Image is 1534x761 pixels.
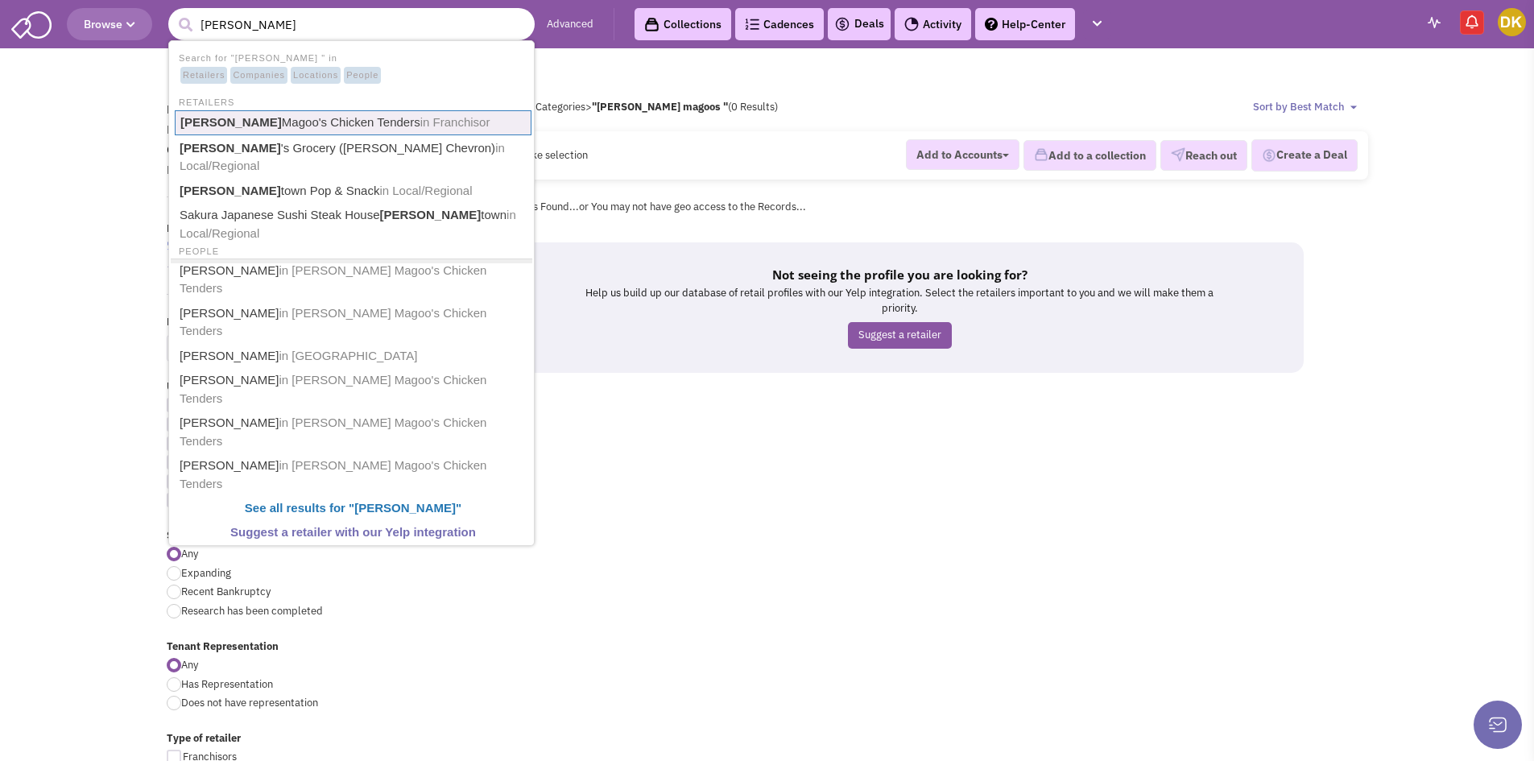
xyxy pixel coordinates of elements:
img: icon-collection-lavender-black.svg [644,17,659,32]
img: locallyfamous-upvote.png [167,262,176,271]
span: Any [181,547,198,560]
img: help.png [985,18,998,31]
label: Unit Type [167,379,452,395]
button: Browse [67,8,152,40]
span: in Local/Regional [379,184,472,197]
span: Research has been completed [181,604,323,618]
a: Activity [895,8,971,40]
label: Status [167,528,452,544]
a: Sakura Japanese Sushi Steak House[PERSON_NAME]townin Local/Regional [175,204,531,245]
span: in Franchisor [420,115,490,129]
b: [PERSON_NAME] [180,184,281,197]
a: Cadences [735,8,824,40]
img: VectorPaper_Plane.png [1171,147,1185,162]
span: Retailers [180,67,227,85]
a: Suggest a retailer [848,322,952,349]
label: Number of Units [167,315,452,330]
span: in [PERSON_NAME] Magoo's Chicken Tenders [180,416,486,448]
span: in Local/Regional [180,208,516,240]
span: Recent Bankruptcy [181,585,271,598]
img: Cadences_logo.png [745,19,759,30]
h5: Not seeing the profile you are looking for? [577,267,1223,283]
b: See all results for " " [245,501,461,515]
span: > [585,100,592,114]
span: No Records Found...or You may not have geo access to the Records... [484,200,806,213]
a: [PERSON_NAME]in [GEOGRAPHIC_DATA] [175,345,531,368]
span: People [344,67,381,85]
span: All Categories (0 Results) [520,100,778,114]
span: Companies [230,67,287,85]
a: Collections [635,8,731,40]
a: [PERSON_NAME]in [PERSON_NAME] Magoo's Chicken Tenders [175,454,531,495]
b: [PERSON_NAME] [380,208,482,221]
img: locallyfamous-largeicon.png [167,242,176,254]
b: [PERSON_NAME] [180,115,282,129]
span: Any [181,658,198,672]
li: RETAILERS [171,93,532,110]
a: Suggest a retailer with our Yelp integration [175,522,531,544]
img: SmartAdmin [11,8,52,39]
img: icon-deals.svg [834,14,850,34]
a: [PERSON_NAME]'s Grocery ([PERSON_NAME] Chevron)in Local/Regional [175,137,531,178]
a: See all results for "[PERSON_NAME]" [175,497,531,520]
li: Search for "[PERSON_NAME] " in [171,48,532,85]
a: [PERSON_NAME]town Pop & Snackin Local/Regional [175,180,531,203]
a: Deals [834,14,884,34]
span: in [GEOGRAPHIC_DATA] [279,349,417,362]
span: Locations [291,67,341,85]
b: [PERSON_NAME] [354,501,456,515]
a: People [167,162,204,177]
a: Help-Center [975,8,1075,40]
button: Reach out [1160,140,1247,171]
span: Has Representation [181,677,273,691]
p: Help us build up our database of retail profiles with our Yelp integration. Select the retailers ... [577,286,1223,316]
span: Expanding [181,566,231,580]
label: Type of retailer [167,731,452,747]
label: Locally Famous [167,221,452,237]
b: Suggest a retailer with our Yelp integration [230,525,476,539]
button: Add to a collection [1023,140,1156,171]
span: in [PERSON_NAME] Magoo's Chicken Tenders [180,263,486,296]
a: Advanced [547,17,593,32]
span: in [PERSON_NAME] Magoo's Chicken Tenders [180,458,486,490]
img: icon-collection-lavender.png [1034,147,1048,162]
a: [PERSON_NAME]in [PERSON_NAME] Magoo's Chicken Tenders [175,412,531,453]
a: Companies [167,142,227,157]
button: Create a Deal [1251,139,1358,172]
img: Deal-Dollar.png [1262,147,1276,164]
a: Retailers [167,101,215,117]
span: Please make selection [483,148,588,162]
a: [PERSON_NAME]in [PERSON_NAME] Magoo's Chicken Tenders [175,302,531,343]
span: in [PERSON_NAME] Magoo's Chicken Tenders [180,306,486,338]
input: Search [168,8,535,40]
span: Does not have representation [181,696,318,709]
button: Add to Accounts [906,139,1019,170]
span: Browse [84,17,135,31]
a: [PERSON_NAME]in [PERSON_NAME] Magoo's Chicken Tenders [175,259,531,300]
img: Activity.png [904,17,919,31]
a: [PERSON_NAME]in [PERSON_NAME] Magoo's Chicken Tenders [175,369,531,410]
b: "[PERSON_NAME] magoos " [592,100,728,114]
a: Locations [167,122,219,137]
span: in [PERSON_NAME] Magoo's Chicken Tenders [180,373,486,405]
b: [PERSON_NAME] [180,141,281,155]
a: [PERSON_NAME]Magoo's Chicken Tendersin Franchisor [175,110,531,135]
label: Tenant Representation [167,639,452,655]
img: Drew Kaufmann [1498,8,1526,36]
